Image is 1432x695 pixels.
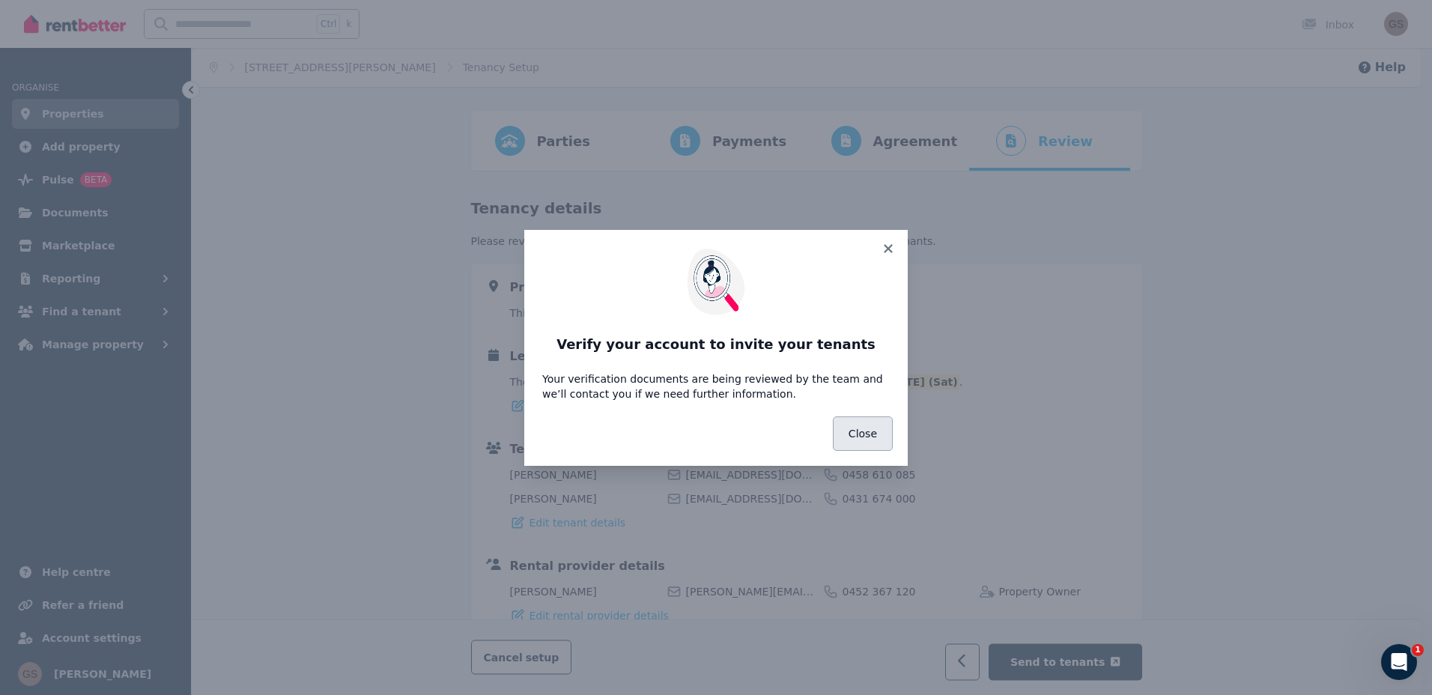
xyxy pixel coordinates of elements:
[1381,644,1417,680] iframe: Intercom live chat
[542,336,890,353] h3: Verify your account to invite your tenants
[1412,644,1424,656] span: 1
[833,416,893,451] button: Close
[682,248,750,315] img: RentBetter property verification
[542,371,890,401] p: Your verification documents are being reviewed by the team and we’ll contact you if we need furth...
